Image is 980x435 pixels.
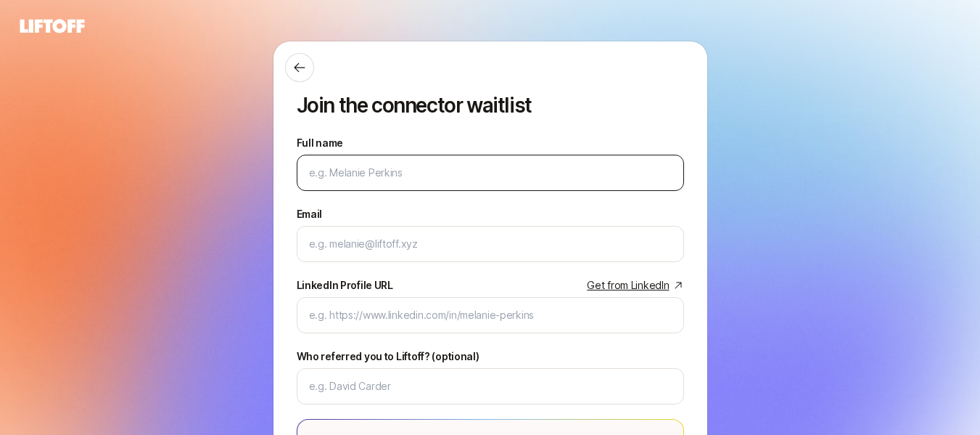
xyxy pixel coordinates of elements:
[309,164,672,182] input: e.g. Melanie Perkins
[297,94,684,117] p: Join the connector waitlist
[309,235,672,253] input: e.g. melanie@liftoff.xyz
[587,277,683,294] a: Get from LinkedIn
[297,206,323,223] label: Email
[297,134,343,152] label: Full name
[309,306,672,324] input: e.g. https://www.linkedin.com/in/melanie-perkins
[309,378,672,395] input: e.g. David Carder
[297,277,393,294] div: LinkedIn Profile URL
[297,348,479,365] label: Who referred you to Liftoff? (optional)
